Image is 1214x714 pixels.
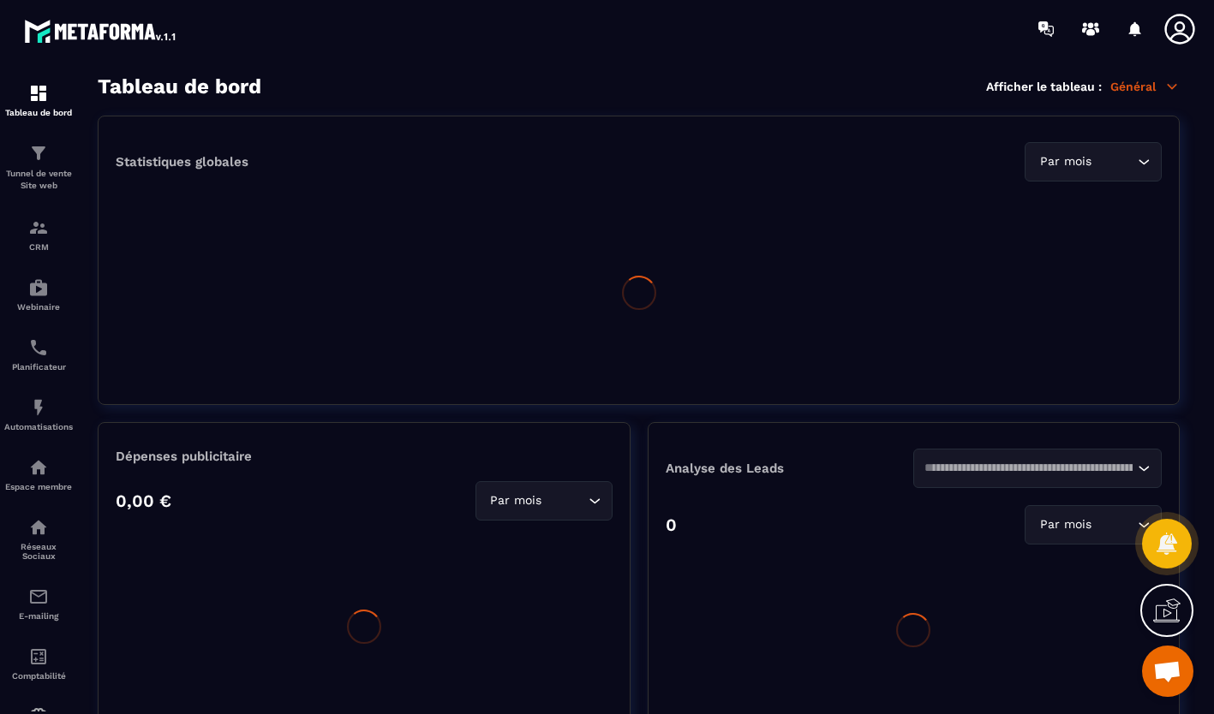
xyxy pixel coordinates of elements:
[28,337,49,358] img: scheduler
[4,302,73,312] p: Webinaire
[475,481,613,521] div: Search for option
[4,362,73,372] p: Planificateur
[4,324,73,384] a: schedulerschedulerPlanificateur
[1025,505,1162,544] div: Search for option
[1095,515,1133,534] input: Search for option
[986,80,1102,93] p: Afficher le tableau :
[28,586,49,607] img: email
[28,217,49,238] img: formation
[4,384,73,444] a: automationsautomationsAutomatisations
[4,108,73,117] p: Tableau de bord
[24,15,178,46] img: logo
[913,449,1162,488] div: Search for option
[116,154,248,170] p: Statistiques globales
[28,517,49,538] img: social-network
[4,422,73,431] p: Automatisations
[28,397,49,418] img: automations
[116,449,613,464] p: Dépenses publicitaire
[1095,152,1133,171] input: Search for option
[4,168,73,192] p: Tunnel de vente Site web
[98,74,261,98] h3: Tableau de bord
[28,277,49,298] img: automations
[4,634,73,693] a: accountantaccountantComptabilité
[666,461,914,476] p: Analyse des Leads
[28,457,49,478] img: automations
[28,646,49,667] img: accountant
[1036,152,1095,171] span: Par mois
[666,515,677,535] p: 0
[4,542,73,561] p: Réseaux Sociaux
[487,491,546,510] span: Par mois
[1025,142,1162,181] div: Search for option
[116,491,171,511] p: 0,00 €
[4,482,73,491] p: Espace membre
[4,611,73,621] p: E-mailing
[4,671,73,681] p: Comptabilité
[1036,515,1095,534] span: Par mois
[4,242,73,252] p: CRM
[4,444,73,504] a: automationsautomationsEspace membre
[4,574,73,634] a: emailemailE-mailing
[4,70,73,130] a: formationformationTableau de bord
[4,130,73,205] a: formationformationTunnel de vente Site web
[1110,79,1180,94] p: Général
[28,83,49,104] img: formation
[1142,646,1193,697] a: Ouvrir le chat
[28,143,49,164] img: formation
[4,265,73,324] a: automationsautomationsWebinaire
[4,205,73,265] a: formationformationCRM
[924,459,1133,478] input: Search for option
[4,504,73,574] a: social-networksocial-networkRéseaux Sociaux
[546,491,584,510] input: Search for option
